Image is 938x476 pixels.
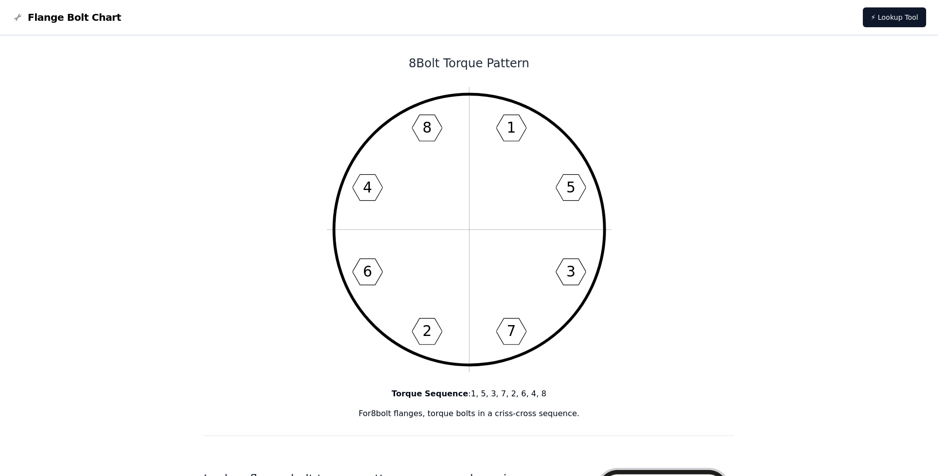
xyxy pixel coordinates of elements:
[28,10,121,24] span: Flange Bolt Chart
[863,7,926,27] a: ⚡ Lookup Tool
[204,388,735,400] p: : 1, 5, 3, 7, 2, 6, 4, 8
[566,263,576,280] text: 3
[12,11,24,23] img: Flange Bolt Chart Logo
[422,323,432,339] text: 2
[363,179,372,196] text: 4
[566,179,576,196] text: 5
[392,389,468,398] b: Torque Sequence
[12,10,121,24] a: Flange Bolt Chart LogoFlange Bolt Chart
[506,119,516,136] text: 1
[204,408,735,420] p: For 8 bolt flanges, torque bolts in a criss-cross sequence.
[363,263,372,280] text: 6
[204,55,735,71] h1: 8 Bolt Torque Pattern
[506,323,516,339] text: 7
[422,119,432,136] text: 8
